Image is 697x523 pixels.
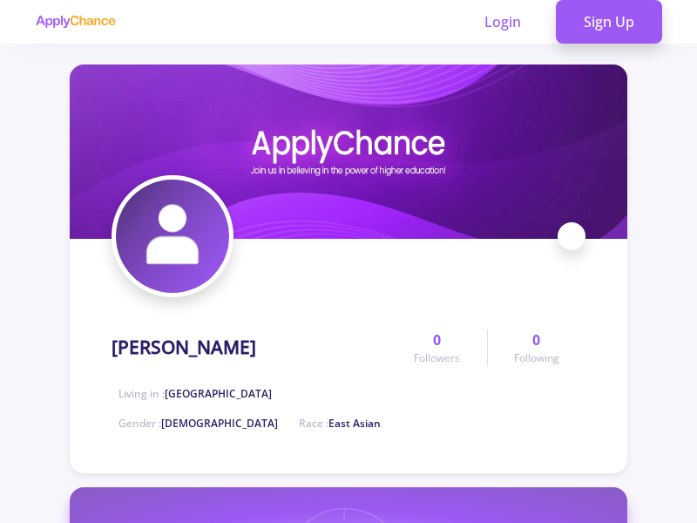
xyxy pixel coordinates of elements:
[388,329,486,366] a: 0Followers
[328,416,381,431] span: East Asian
[116,180,229,293] img: mahsa babaeeavatar
[35,15,116,29] img: applychance logo text only
[112,336,256,358] h1: [PERSON_NAME]
[161,416,278,431] span: [DEMOGRAPHIC_DATA]
[118,416,278,431] span: Gender :
[433,329,441,350] span: 0
[532,329,540,350] span: 0
[487,329,585,366] a: 0Following
[299,416,381,431] span: Race :
[414,350,460,366] span: Followers
[165,386,272,401] span: [GEOGRAPHIC_DATA]
[514,350,559,366] span: Following
[118,386,272,401] span: Living in :
[70,65,627,239] img: mahsa babaeecover image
